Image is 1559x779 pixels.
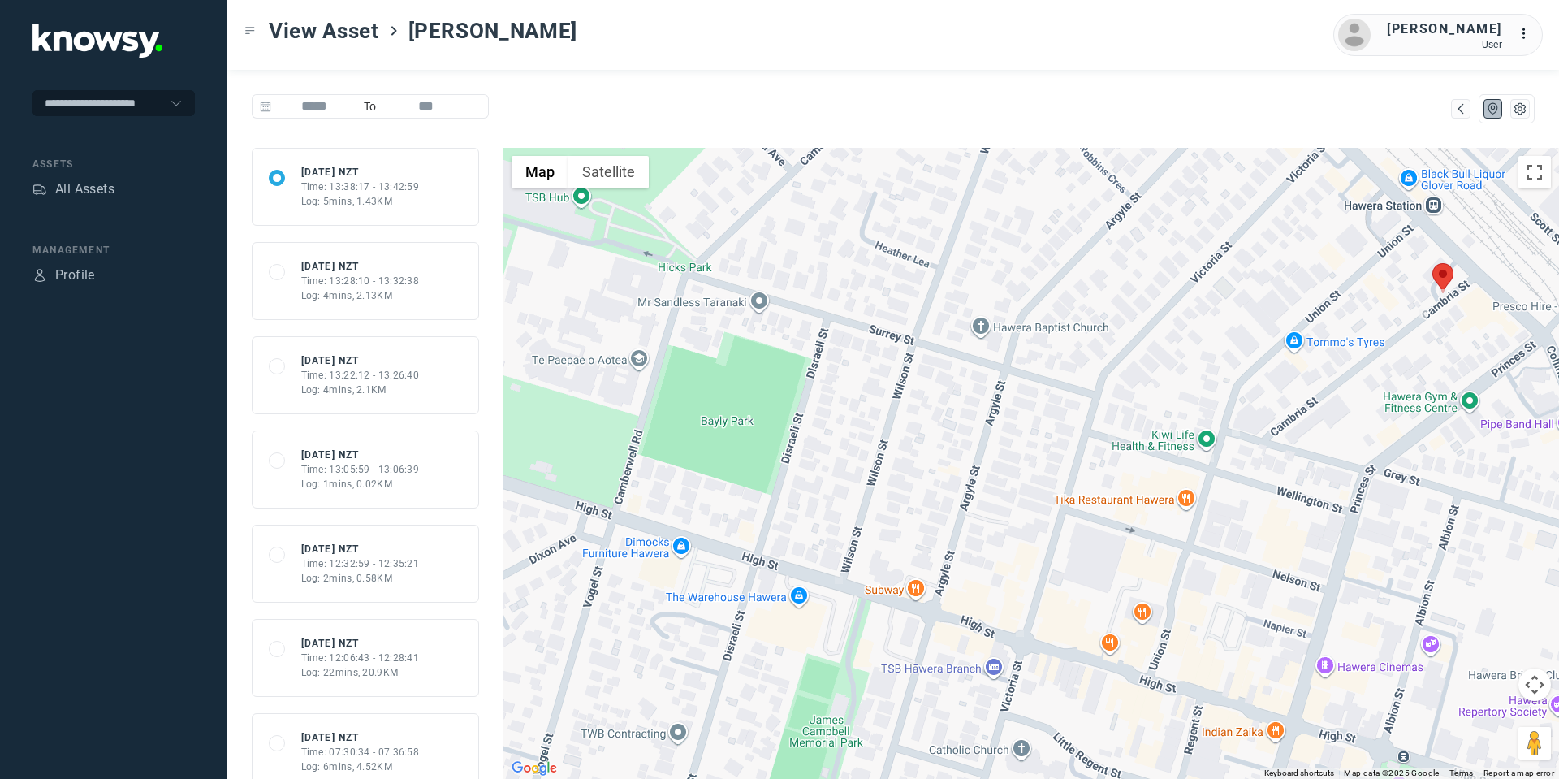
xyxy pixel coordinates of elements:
a: Terms (opens in new tab) [1449,768,1474,777]
div: Profile [55,266,95,285]
div: User [1387,39,1502,50]
div: Time: 13:05:59 - 13:06:39 [301,462,420,477]
div: [DATE] NZT [301,730,420,745]
div: Assets [32,182,47,197]
div: [DATE] NZT [301,259,420,274]
div: Profile [32,268,47,283]
span: Map data ©2025 Google [1344,768,1439,777]
div: Log: 4mins, 2.13KM [301,288,420,303]
tspan: ... [1519,28,1535,40]
div: Log: 6mins, 4.52KM [301,760,420,774]
button: Keyboard shortcuts [1264,768,1334,779]
img: Application Logo [32,24,162,58]
img: avatar.png [1338,19,1371,51]
button: Map camera controls [1518,669,1551,701]
div: Management [32,243,195,258]
button: Toggle fullscreen view [1518,156,1551,188]
span: [PERSON_NAME] [408,16,577,45]
div: : [1518,24,1538,46]
div: [DATE] NZT [301,165,420,180]
div: Log: 1mins, 0.02KM [301,477,420,491]
a: ProfileProfile [32,266,95,285]
img: Google [507,758,561,779]
button: Drag Pegman onto the map to open Street View [1518,727,1551,760]
div: Assets [32,157,195,171]
button: Show street map [512,156,568,188]
div: Map [1486,102,1501,116]
div: Time: 13:22:12 - 13:26:40 [301,368,420,383]
div: Log: 22mins, 20.9KM [301,665,420,680]
div: : [1518,24,1538,44]
div: [DATE] NZT [301,353,420,368]
div: All Assets [55,180,114,199]
div: [DATE] NZT [301,542,420,556]
div: Map [1453,102,1468,116]
div: Time: 13:38:17 - 13:42:59 [301,180,420,194]
div: [DATE] NZT [301,636,420,651]
div: > [387,24,400,37]
div: List [1513,102,1527,116]
div: Log: 2mins, 0.58KM [301,571,420,586]
a: Open this area in Google Maps (opens a new window) [507,758,561,779]
span: To [357,94,383,119]
div: Time: 13:28:10 - 13:32:38 [301,274,420,288]
a: Report a map error [1483,768,1554,777]
div: Time: 12:06:43 - 12:28:41 [301,651,420,665]
div: [PERSON_NAME] [1387,19,1502,39]
a: AssetsAll Assets [32,180,114,199]
div: Time: 07:30:34 - 07:36:58 [301,745,420,760]
div: Toggle Menu [244,25,256,37]
div: Log: 5mins, 1.43KM [301,194,420,209]
div: [DATE] NZT [301,448,420,462]
span: View Asset [269,16,379,45]
button: Show satellite imagery [568,156,649,188]
div: Time: 12:32:59 - 12:35:21 [301,556,420,571]
div: Log: 4mins, 2.1KM [301,383,420,397]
